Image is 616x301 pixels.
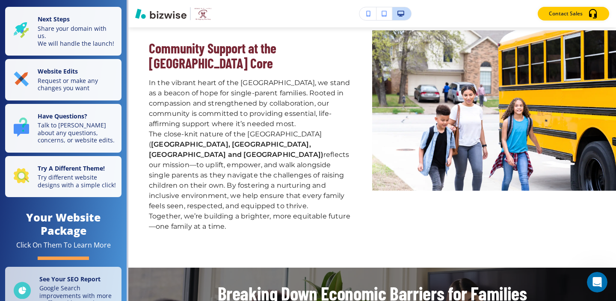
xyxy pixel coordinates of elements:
p: The close-knit nature of the [GEOGRAPHIC_DATA] ( reflects our mission—to uplift, empower, and wal... [149,129,352,211]
button: Contact Sales [538,7,609,21]
strong: [GEOGRAPHIC_DATA], [GEOGRAPHIC_DATA], [GEOGRAPHIC_DATA] and [GEOGRAPHIC_DATA]) [149,140,323,159]
p: Together, we’re building a brighter, more equitable future—one family at a time. [149,211,352,232]
p: Request or make any changes you want [38,77,116,92]
p: Contact Sales [549,10,583,18]
p: Try different website designs with a simple click! [38,174,116,189]
button: Try A Different Theme!Try different website designs with a simple click! [5,156,121,198]
img: Your Logo [194,7,212,21]
strong: See Your SEO Report [39,275,101,283]
strong: Try A Different Theme! [38,164,105,172]
p: Share your domain with us. We will handle the launch! [38,25,116,47]
strong: Next Steps [38,15,70,23]
strong: Have Questions? [38,112,87,120]
img: <p><span style="color: rgb(119, 37, 51);">Community Support at the BAY AREA Core</span></p> [372,30,616,191]
strong: Website Edits [38,67,78,75]
div: Click On Them To Learn More [16,241,111,250]
p: Talk to [PERSON_NAME] about any questions, concerns, or website edits. [38,121,116,144]
button: Have Questions?Talk to [PERSON_NAME] about any questions, concerns, or website edits. [5,104,121,153]
h4: Your Website Package [5,211,121,237]
span: Community Support at the [GEOGRAPHIC_DATA] Core [149,40,279,71]
p: In the vibrant heart of the [GEOGRAPHIC_DATA], we stand as a beacon of hope for single-parent fam... [149,78,352,129]
button: Next StepsShare your domain with us.We will handle the launch! [5,7,121,56]
button: Website EditsRequest or make any changes you want [5,59,121,100]
iframe: Intercom live chat [587,272,607,292]
img: Bizwise Logo [135,9,187,19]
